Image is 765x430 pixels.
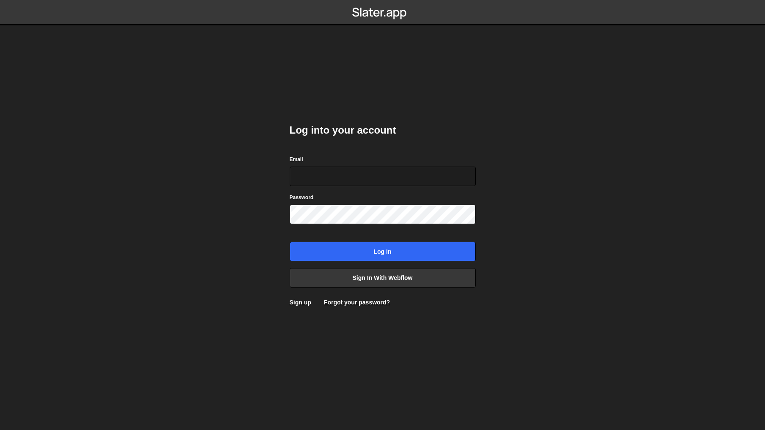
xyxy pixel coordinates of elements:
[290,123,476,137] h2: Log into your account
[324,299,390,306] a: Forgot your password?
[290,299,311,306] a: Sign up
[290,155,303,164] label: Email
[290,268,476,288] a: Sign in with Webflow
[290,242,476,261] input: Log in
[290,193,314,202] label: Password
